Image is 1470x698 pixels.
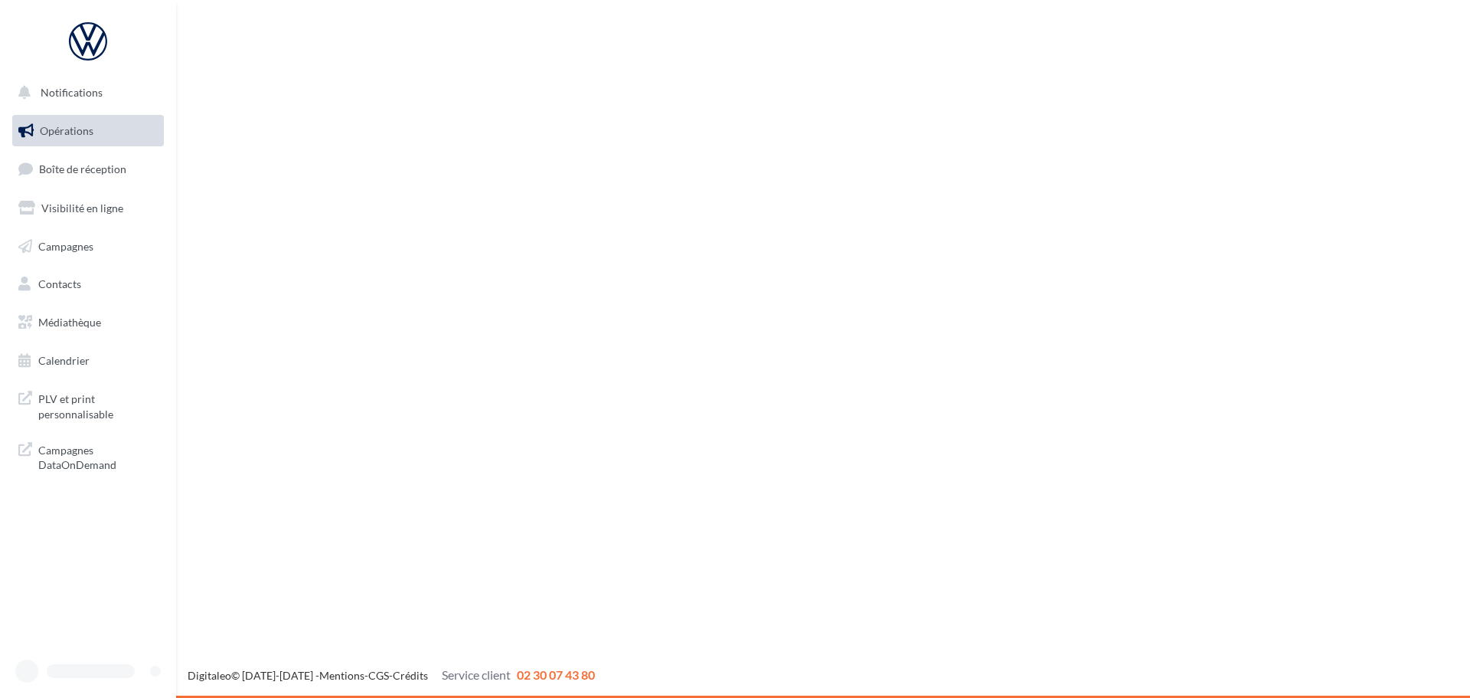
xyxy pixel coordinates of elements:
a: Campagnes DataOnDemand [9,434,167,479]
a: Mentions [319,669,364,682]
a: PLV et print personnalisable [9,382,167,428]
a: Visibilité en ligne [9,192,167,224]
span: 02 30 07 43 80 [517,667,595,682]
span: Visibilité en ligne [41,202,123,215]
a: Campagnes [9,231,167,263]
a: Calendrier [9,345,167,377]
a: Contacts [9,268,167,300]
span: Calendrier [38,354,90,367]
span: © [DATE]-[DATE] - - - [188,669,595,682]
span: Boîte de réception [39,162,126,175]
span: PLV et print personnalisable [38,388,158,421]
span: Opérations [40,124,93,137]
span: Campagnes [38,239,93,252]
a: Boîte de réception [9,152,167,185]
a: Digitaleo [188,669,231,682]
span: Médiathèque [38,316,101,329]
a: Médiathèque [9,306,167,339]
span: Contacts [38,277,81,290]
span: Service client [442,667,511,682]
a: CGS [368,669,389,682]
span: Campagnes DataOnDemand [38,440,158,473]
button: Notifications [9,77,161,109]
a: Opérations [9,115,167,147]
a: Crédits [393,669,428,682]
span: Notifications [41,86,103,99]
